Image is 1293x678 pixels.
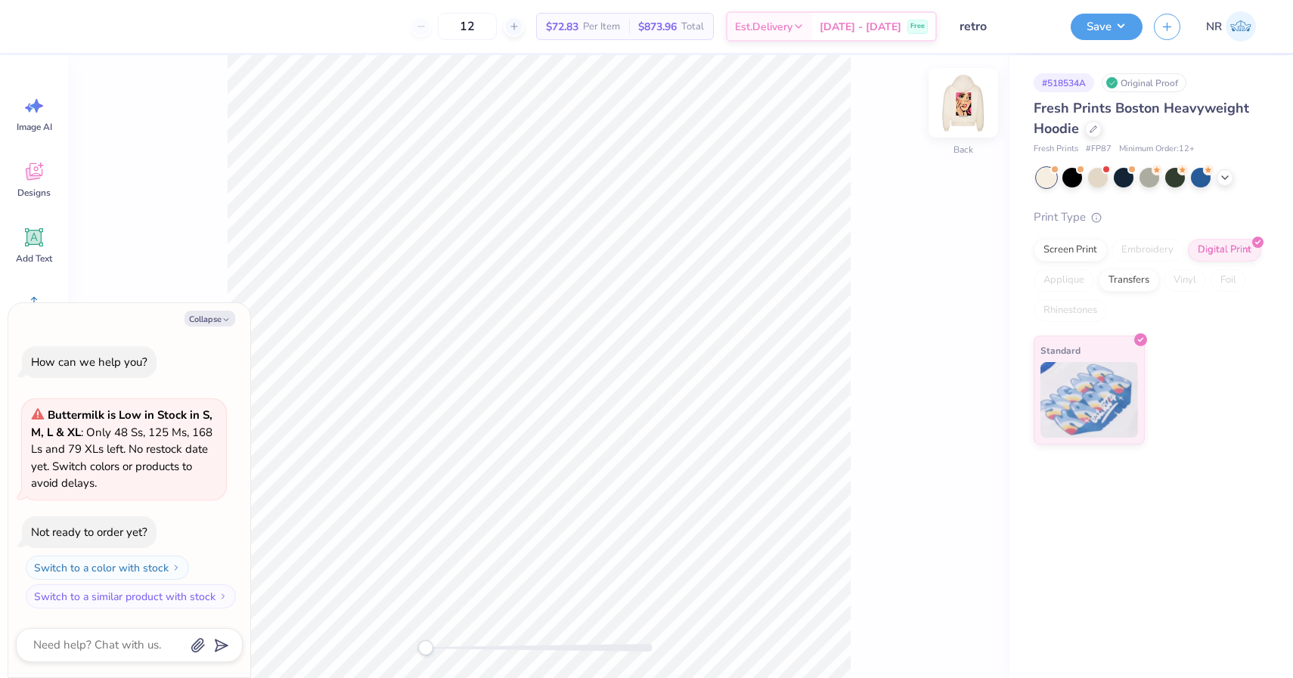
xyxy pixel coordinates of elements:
[1211,269,1246,292] div: Foil
[681,19,704,35] span: Total
[31,407,212,491] span: : Only 48 Ss, 125 Ms, 168 Ls and 79 XLs left. No restock date yet. Switch colors or products to a...
[1034,143,1078,156] span: Fresh Prints
[26,556,189,580] button: Switch to a color with stock
[17,121,52,133] span: Image AI
[1034,73,1094,92] div: # 518534A
[1034,299,1107,322] div: Rhinestones
[933,73,994,133] img: Back
[1034,99,1249,138] span: Fresh Prints Boston Heavyweight Hoodie
[1086,143,1112,156] span: # FP87
[219,592,228,601] img: Switch to a similar product with stock
[546,19,578,35] span: $72.83
[1071,14,1143,40] button: Save
[583,19,620,35] span: Per Item
[1188,239,1261,262] div: Digital Print
[26,584,236,608] button: Switch to a similar product with stock
[953,143,973,156] div: Back
[31,354,147,370] div: How can we help you?
[820,19,901,35] span: [DATE] - [DATE]
[1102,73,1186,92] div: Original Proof
[31,407,212,440] strong: Buttermilk is Low in Stock in S, M, L & XL
[17,187,51,199] span: Designs
[1226,11,1256,42] img: Noemi Reche-ley
[172,563,181,572] img: Switch to a color with stock
[1034,239,1107,262] div: Screen Print
[1034,209,1263,226] div: Print Type
[1034,269,1094,292] div: Applique
[418,640,433,655] div: Accessibility label
[1040,342,1081,358] span: Standard
[1199,11,1263,42] a: NR
[1164,269,1206,292] div: Vinyl
[948,11,1059,42] input: Untitled Design
[910,21,925,32] span: Free
[31,525,147,540] div: Not ready to order yet?
[438,13,497,40] input: – –
[1206,18,1222,36] span: NR
[184,311,235,327] button: Collapse
[1119,143,1195,156] span: Minimum Order: 12 +
[1099,269,1159,292] div: Transfers
[638,19,677,35] span: $873.96
[16,252,52,265] span: Add Text
[735,19,792,35] span: Est. Delivery
[1112,239,1183,262] div: Embroidery
[1040,362,1138,438] img: Standard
